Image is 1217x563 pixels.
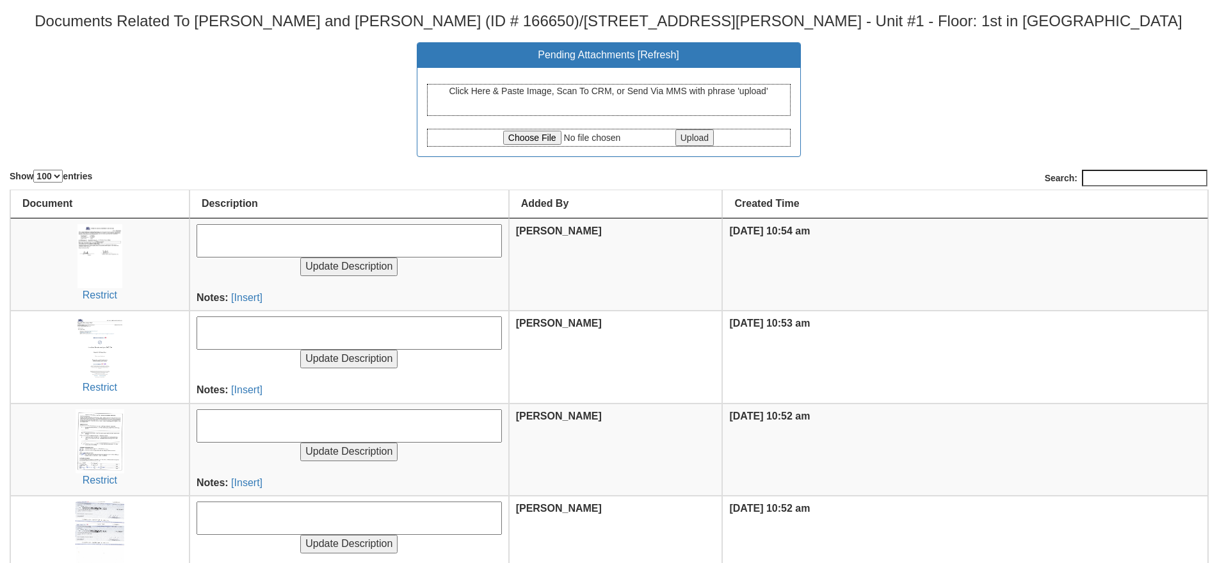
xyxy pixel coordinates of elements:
[729,225,810,236] b: [DATE] 10:54 am
[76,409,125,473] img: uid(148)-6f471a57-753f-2d8b-e4f6-8c62a944fe3c.jpg
[83,290,117,300] a: Restrict
[300,350,398,368] input: Update Description
[33,170,63,183] select: Showentries
[231,477,262,488] a: [Insert]
[427,84,791,116] div: Click Here & Paste Image, Scan To CRM, or Send Via MMS with phrase 'upload'
[1082,170,1207,186] input: Search:
[83,382,117,393] a: Restrict
[197,384,229,395] b: Notes:
[189,190,509,218] th: Description
[300,257,398,276] input: Update Description
[10,190,189,218] th: Document
[729,503,810,514] b: [DATE] 10:52 am
[1045,170,1207,186] label: Search:
[77,224,123,288] img: uid(148)-7e78967d-d2a3-143e-ac0a-47af65a56989.jpg
[729,318,810,329] b: [DATE] 10:53 am
[509,311,723,404] th: [PERSON_NAME]
[509,404,723,496] th: [PERSON_NAME]
[675,129,714,146] input: Upload
[10,170,92,183] label: Show entries
[300,443,398,461] input: Update Description
[197,292,229,303] b: Notes:
[509,218,723,311] th: [PERSON_NAME]
[10,13,1207,29] h3: Documents Related To [PERSON_NAME] and [PERSON_NAME] (ID # 166650)/[STREET_ADDRESS][PERSON_NAME] ...
[722,190,1208,218] th: Created Time
[640,49,676,60] a: Refresh
[83,475,117,485] a: Restrict
[427,49,791,61] h3: Pending Attachments [ ]
[300,535,398,553] input: Update Description
[509,190,723,218] th: Added By
[75,316,124,380] img: uid(148)-3eefe369-95bf-ad8d-4c82-09c9fe61e678.jpg
[197,477,229,488] b: Notes:
[729,411,810,421] b: [DATE] 10:52 am
[231,292,262,303] a: [Insert]
[231,384,262,395] a: [Insert]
